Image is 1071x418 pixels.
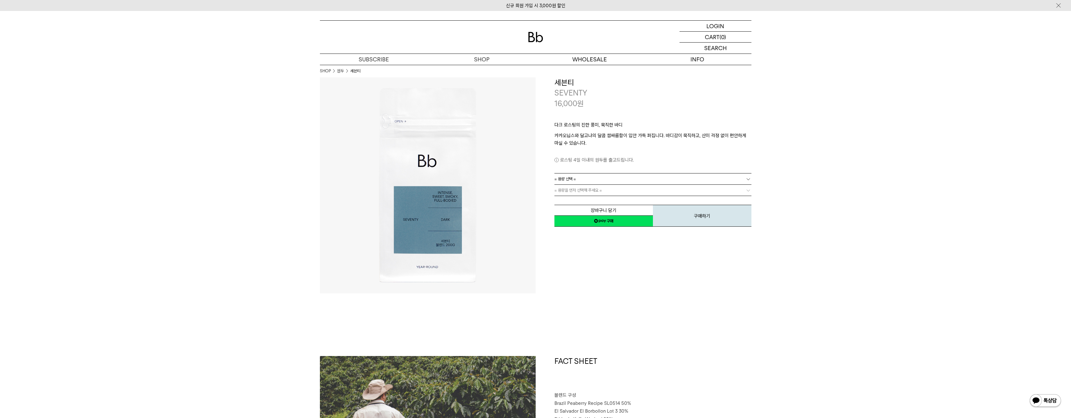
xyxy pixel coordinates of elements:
a: 새창 [554,215,653,227]
a: LOGIN [679,21,751,32]
a: SUBSCRIBE [320,54,428,65]
li: 세븐티 [350,68,361,74]
p: 카카오닙스와 달고나의 달콤 쌉싸름함이 입안 가득 퍼집니다. 바디감이 묵직하고, 산미 걱정 없이 편안하게 마실 수 있습니다. [554,132,751,147]
h3: 세븐티 [554,77,751,88]
img: 세븐티 [320,77,536,293]
span: = 용량을 먼저 선택해 주세요 = [554,185,602,196]
a: 원두 [337,68,344,74]
span: El Salvador El Borbollon Lot 3 30% [554,408,628,414]
img: 로고 [528,32,543,42]
a: SHOP [320,68,331,74]
span: 원 [577,99,584,108]
span: = 용량 선택 = [554,173,576,184]
p: INFO [644,54,751,65]
img: 카카오톡 채널 1:1 채팅 버튼 [1029,394,1062,409]
p: CART [705,32,720,42]
p: 로스팅 4일 이내의 원두를 출고드립니다. [554,156,751,164]
p: WHOLESALE [536,54,644,65]
a: SHOP [428,54,536,65]
p: 다크 로스팅의 진한 풍미, 묵직한 바디 [554,121,751,132]
span: Brazil Peaberry Recipe SL0514 50% [554,400,631,406]
a: 신규 회원 가입 시 3,000원 할인 [506,3,565,8]
h1: FACT SHEET [554,356,751,392]
p: (0) [720,32,726,42]
button: 장바구니 담기 [554,205,653,216]
button: 구매하기 [653,205,751,227]
span: 블렌드 구성 [554,392,576,398]
p: LOGIN [706,21,724,31]
p: 16,000 [554,98,584,109]
p: SEARCH [704,43,727,54]
a: CART (0) [679,32,751,43]
p: SEVENTY [554,88,751,98]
